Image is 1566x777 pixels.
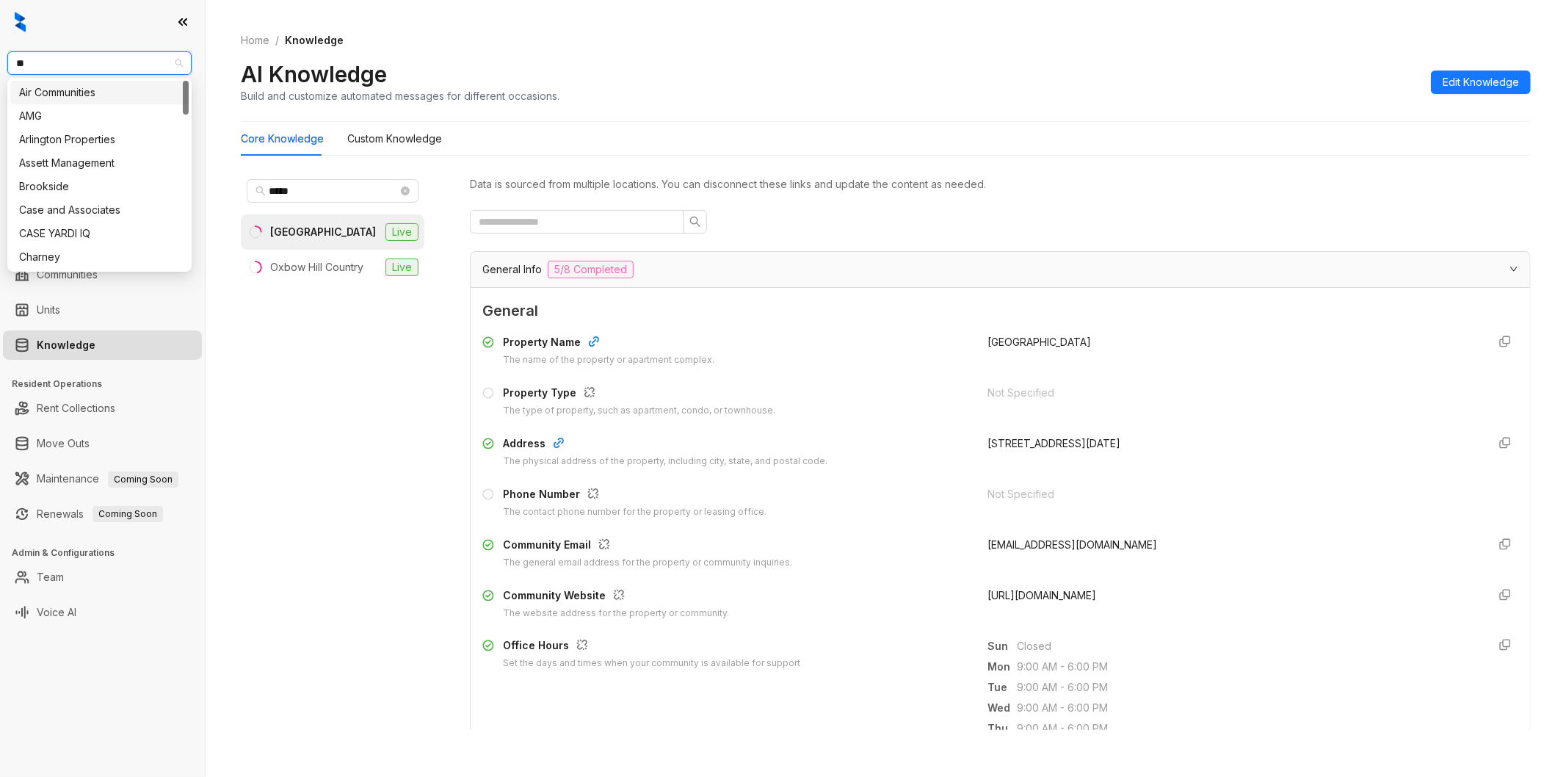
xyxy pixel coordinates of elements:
[3,197,202,226] li: Collections
[1509,264,1518,273] span: expanded
[37,563,64,592] a: Team
[503,436,827,455] div: Address
[37,260,98,289] a: Communities
[503,607,729,621] div: The website address for the property or community.
[255,186,266,196] span: search
[10,175,189,198] div: Brookside
[10,222,189,245] div: CASE YARDI IQ
[503,588,729,607] div: Community Website
[37,598,76,627] a: Voice AI
[3,598,202,627] li: Voice AI
[19,202,180,218] div: Case and Associates
[503,556,792,570] div: The general email address for the property or community inquiries.
[503,353,714,367] div: The name of the property or apartment complex.
[988,486,1476,502] div: Not Specified
[470,176,1531,192] div: Data is sourced from multiple locations. You can disconnect these links and update the content as...
[1443,74,1519,90] span: Edit Knowledge
[10,128,189,151] div: Arlington Properties
[3,330,202,360] li: Knowledge
[270,259,363,275] div: Oxbow Hill Country
[347,131,442,147] div: Custom Knowledge
[19,84,180,101] div: Air Communities
[988,638,1018,654] span: Sun
[10,81,189,104] div: Air Communities
[988,720,1018,737] span: Thu
[37,330,95,360] a: Knowledge
[401,187,410,195] span: close-circle
[503,404,775,418] div: The type of property, such as apartment, condo, or townhouse.
[548,261,634,278] span: 5/8 Completed
[19,225,180,242] div: CASE YARDI IQ
[503,334,714,353] div: Property Name
[3,394,202,423] li: Rent Collections
[108,471,178,488] span: Coming Soon
[93,506,163,522] span: Coming Soon
[241,131,324,147] div: Core Knowledge
[19,108,180,124] div: AMG
[503,486,766,505] div: Phone Number
[19,249,180,265] div: Charney
[1018,638,1476,654] span: Closed
[988,538,1158,551] span: [EMAIL_ADDRESS][DOMAIN_NAME]
[503,657,800,671] div: Set the days and times when your community is available for support
[385,223,418,241] span: Live
[385,259,418,276] span: Live
[241,60,387,88] h2: AI Knowledge
[503,637,800,657] div: Office Hours
[10,104,189,128] div: AMG
[503,505,766,519] div: The contact phone number for the property or leasing office.
[3,98,202,128] li: Leads
[238,32,272,48] a: Home
[1018,659,1476,675] span: 9:00 AM - 6:00 PM
[988,659,1018,675] span: Mon
[37,429,90,458] a: Move Outs
[471,252,1530,287] div: General Info5/8 Completed
[3,499,202,529] li: Renewals
[503,385,775,404] div: Property Type
[3,464,202,494] li: Maintenance
[988,336,1092,348] span: [GEOGRAPHIC_DATA]
[482,261,542,278] span: General Info
[37,295,60,325] a: Units
[275,32,279,48] li: /
[503,455,827,469] div: The physical address of the property, including city, state, and postal code.
[689,216,701,228] span: search
[10,198,189,222] div: Case and Associates
[988,436,1476,452] div: [STREET_ADDRESS][DATE]
[1018,700,1476,716] span: 9:00 AM - 6:00 PM
[3,162,202,191] li: Leasing
[37,499,163,529] a: RenewalsComing Soon
[3,260,202,289] li: Communities
[19,178,180,195] div: Brookside
[285,34,344,46] span: Knowledge
[988,679,1018,695] span: Tue
[988,589,1097,601] span: [URL][DOMAIN_NAME]
[19,155,180,171] div: Assett Management
[12,546,205,560] h3: Admin & Configurations
[19,131,180,148] div: Arlington Properties
[12,377,205,391] h3: Resident Operations
[1431,71,1531,94] button: Edit Knowledge
[15,12,26,32] img: logo
[503,537,792,556] div: Community Email
[3,295,202,325] li: Units
[270,224,376,240] div: [GEOGRAPHIC_DATA]
[3,429,202,458] li: Move Outs
[10,245,189,269] div: Charney
[241,88,559,104] div: Build and customize automated messages for different occasions.
[1018,679,1476,695] span: 9:00 AM - 6:00 PM
[482,300,1518,322] span: General
[988,385,1476,401] div: Not Specified
[1018,720,1476,737] span: 9:00 AM - 6:00 PM
[10,151,189,175] div: Assett Management
[3,563,202,592] li: Team
[988,700,1018,716] span: Wed
[37,394,115,423] a: Rent Collections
